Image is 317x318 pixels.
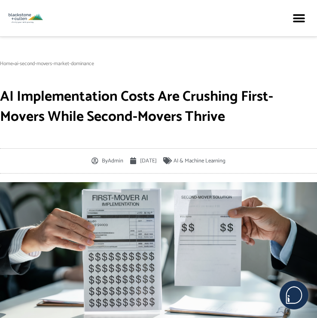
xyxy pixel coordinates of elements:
[289,9,308,28] div: Menu Toggle
[98,155,123,167] span: Admin
[102,156,108,165] span: By
[140,156,157,165] time: [DATE]
[91,155,123,167] a: ByAdmin
[174,156,226,165] a: AI & Machine Learning
[15,60,94,68] span: ai-second-movers-market-dominance
[280,281,308,309] img: users%2F5SSOSaKfQqXq3cFEnIZRYMEs4ra2%2Fmedia%2Fimages%2F-Bulle%20blanche%20sans%20fond%20%2B%20ma...
[13,60,15,68] span: »
[130,155,157,167] a: [DATE]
